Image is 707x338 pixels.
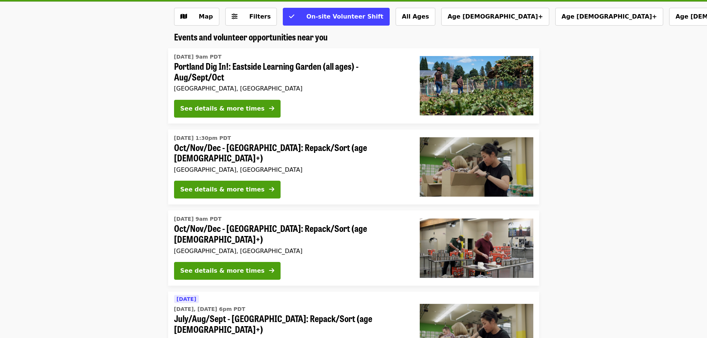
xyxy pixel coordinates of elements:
[396,8,435,26] button: All Ages
[420,219,533,278] img: Oct/Nov/Dec - Portland: Repack/Sort (age 16+) organized by Oregon Food Bank
[180,13,187,20] i: map icon
[174,100,281,118] button: See details & more times
[174,313,408,335] span: July/Aug/Sept - [GEOGRAPHIC_DATA]: Repack/Sort (age [DEMOGRAPHIC_DATA]+)
[269,186,274,193] i: arrow-right icon
[168,210,539,286] a: See details for "Oct/Nov/Dec - Portland: Repack/Sort (age 16+)"
[174,223,408,245] span: Oct/Nov/Dec - [GEOGRAPHIC_DATA]: Repack/Sort (age [DEMOGRAPHIC_DATA]+)
[174,215,222,223] time: [DATE] 9am PDT
[174,53,222,61] time: [DATE] 9am PDT
[177,296,196,302] span: [DATE]
[199,13,213,20] span: Map
[174,8,219,26] button: Show map view
[225,8,277,26] button: Filters (0 selected)
[180,266,265,275] div: See details & more times
[306,13,383,20] span: On-site Volunteer Shift
[232,13,238,20] i: sliders-h icon
[174,262,281,280] button: See details & more times
[420,137,533,197] img: Oct/Nov/Dec - Portland: Repack/Sort (age 8+) organized by Oregon Food Bank
[269,105,274,112] i: arrow-right icon
[555,8,663,26] button: Age [DEMOGRAPHIC_DATA]+
[174,85,408,92] div: [GEOGRAPHIC_DATA], [GEOGRAPHIC_DATA]
[174,142,408,164] span: Oct/Nov/Dec - [GEOGRAPHIC_DATA]: Repack/Sort (age [DEMOGRAPHIC_DATA]+)
[289,13,294,20] i: check icon
[174,166,408,173] div: [GEOGRAPHIC_DATA], [GEOGRAPHIC_DATA]
[174,181,281,198] button: See details & more times
[420,56,533,115] img: Portland Dig In!: Eastside Learning Garden (all ages) - Aug/Sept/Oct organized by Oregon Food Bank
[441,8,549,26] button: Age [DEMOGRAPHIC_DATA]+
[174,134,231,142] time: [DATE] 1:30pm PDT
[249,13,271,20] span: Filters
[180,104,265,113] div: See details & more times
[174,61,408,82] span: Portland Dig In!: Eastside Learning Garden (all ages) - Aug/Sept/Oct
[168,48,539,124] a: See details for "Portland Dig In!: Eastside Learning Garden (all ages) - Aug/Sept/Oct"
[174,30,328,43] span: Events and volunteer opportunities near you
[283,8,389,26] button: On-site Volunteer Shift
[269,267,274,274] i: arrow-right icon
[174,305,245,313] time: [DATE], [DATE] 6pm PDT
[174,247,408,255] div: [GEOGRAPHIC_DATA], [GEOGRAPHIC_DATA]
[168,129,539,205] a: See details for "Oct/Nov/Dec - Portland: Repack/Sort (age 8+)"
[180,185,265,194] div: See details & more times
